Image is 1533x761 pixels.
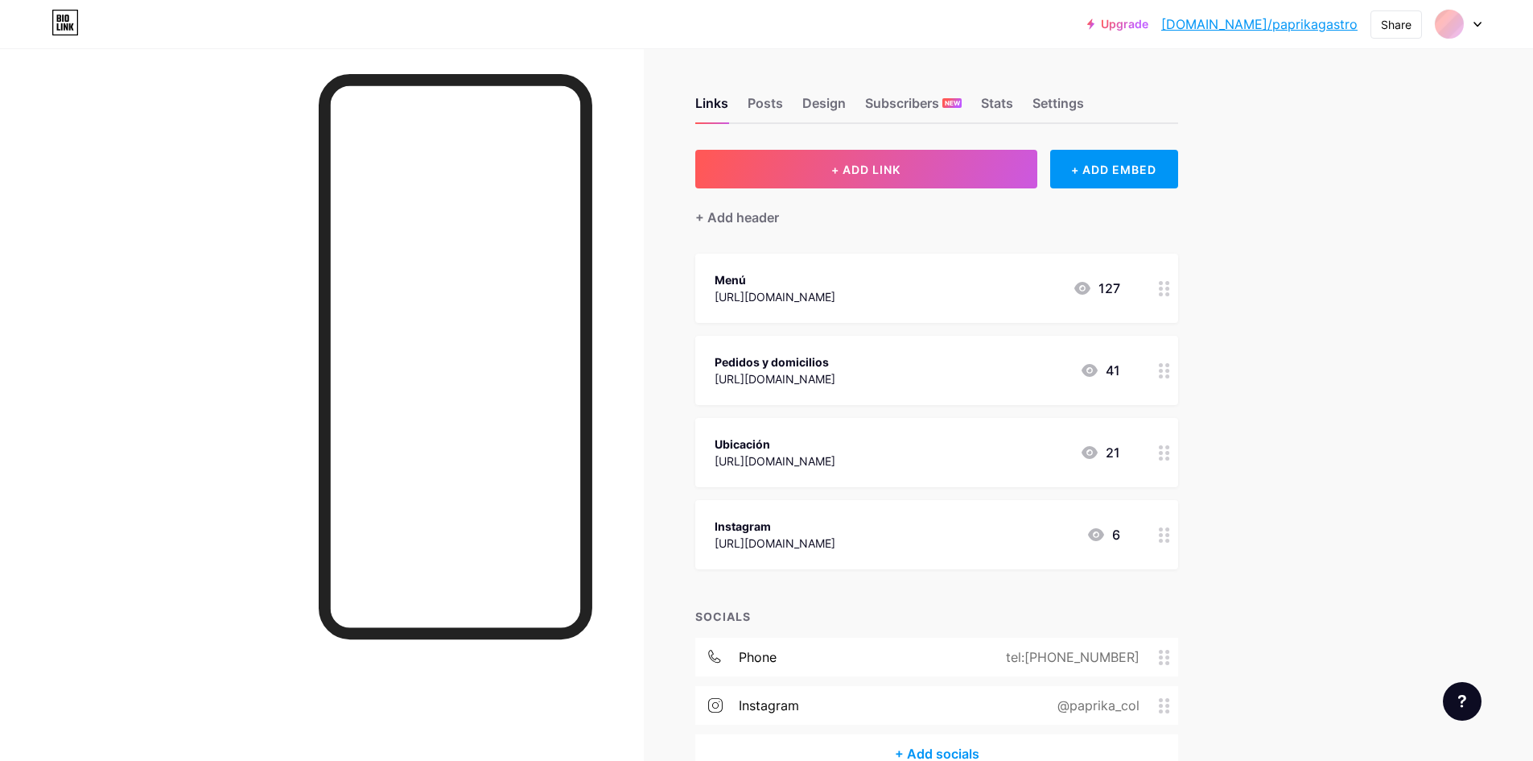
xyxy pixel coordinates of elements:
div: [URL][DOMAIN_NAME] [715,370,835,387]
div: Share [1381,16,1411,33]
div: Links [695,93,728,122]
div: Posts [748,93,783,122]
div: 41 [1080,361,1120,380]
div: + ADD EMBED [1050,150,1178,188]
div: 6 [1086,525,1120,544]
div: Design [802,93,846,122]
div: @paprika_col [1032,696,1159,715]
span: + ADD LINK [831,163,900,176]
div: Ubicación [715,436,835,453]
div: Menú [715,271,835,288]
div: Instagram [715,518,835,535]
div: Settings [1032,93,1084,122]
div: Subscribers [865,93,962,122]
div: tel:[PHONE_NUMBER] [980,647,1159,667]
button: + ADD LINK [695,150,1037,188]
a: [DOMAIN_NAME]/paprikagastro [1161,14,1358,34]
div: SOCIALS [695,608,1178,625]
div: Stats [981,93,1013,122]
div: [URL][DOMAIN_NAME] [715,288,835,305]
div: instagram [739,696,799,715]
div: 127 [1073,279,1120,298]
span: NEW [945,98,960,108]
a: Upgrade [1087,18,1148,31]
div: + Add header [695,208,779,227]
div: [URL][DOMAIN_NAME] [715,453,835,469]
div: [URL][DOMAIN_NAME] [715,535,835,552]
div: Pedidos y domicilios [715,354,835,370]
div: 21 [1080,443,1120,462]
div: phone [739,647,777,667]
